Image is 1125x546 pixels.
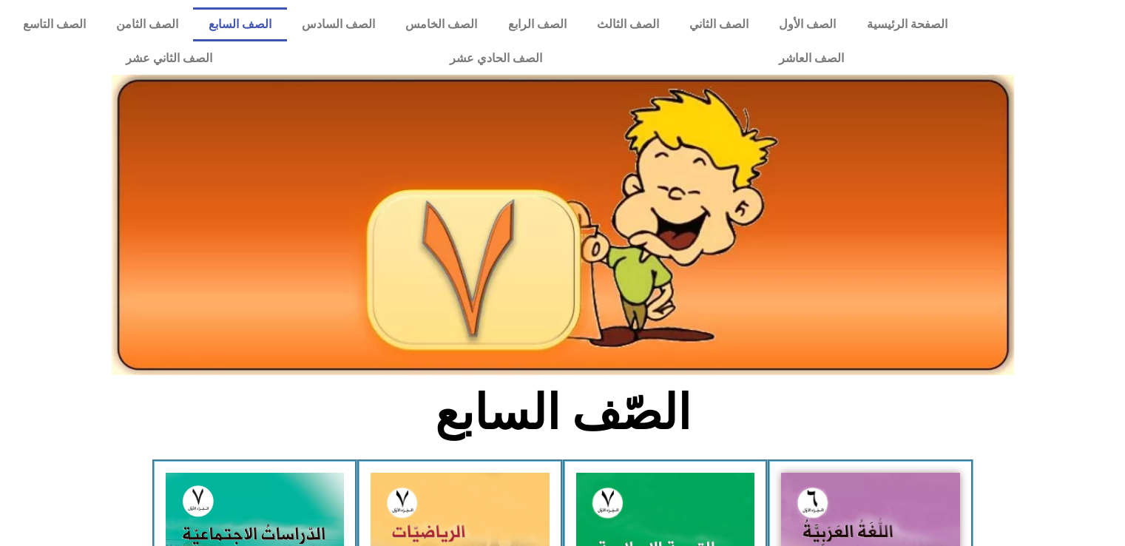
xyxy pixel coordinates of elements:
[193,7,286,41] a: الصف السابع
[851,7,962,41] a: الصفحة الرئيسية
[581,7,674,41] a: الصف الثالث
[7,7,101,41] a: الصف التاسع
[764,7,851,41] a: الصف الأول
[7,41,331,75] a: الصف الثاني عشر
[661,41,962,75] a: الصف العاشر
[331,41,660,75] a: الصف الحادي عشر
[287,7,391,41] a: الصف السادس
[391,7,493,41] a: الصف الخامس
[101,7,193,41] a: الصف الثامن
[493,7,581,41] a: الصف الرابع
[674,7,763,41] a: الصف الثاني
[318,384,807,442] h2: الصّف السابع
